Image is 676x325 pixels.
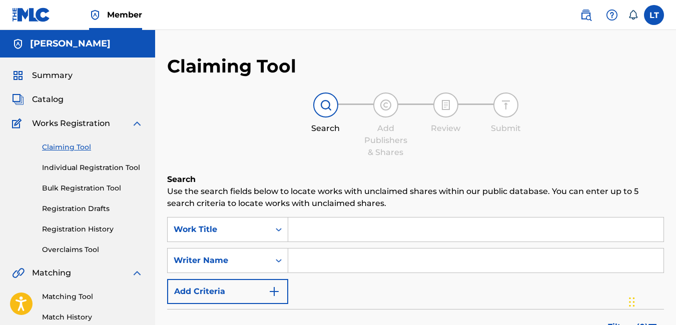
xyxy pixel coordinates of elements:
[131,267,143,279] img: expand
[32,117,110,129] span: Works Registration
[32,93,64,105] span: Catalog
[644,5,664,25] div: User Menu
[42,183,143,193] a: Bulk Registration Tool
[481,122,531,134] div: Submit
[440,99,452,111] img: step indicator icon for Review
[12,69,73,81] a: SummarySummary
[361,122,411,158] div: Add Publishers & Shares
[107,9,142,20] span: Member
[12,7,51,22] img: MLC Logo
[606,9,618,21] img: help
[32,267,71,279] span: Matching
[42,312,143,322] a: Match History
[626,277,676,325] iframe: Chat Widget
[320,99,332,111] img: step indicator icon for Search
[648,195,676,276] iframe: Resource Center
[12,38,24,50] img: Accounts
[89,9,101,21] img: Top Rightsholder
[167,279,288,304] button: Add Criteria
[580,9,592,21] img: search
[167,55,296,77] h2: Claiming Tool
[12,93,24,105] img: Catalog
[380,99,392,111] img: step indicator icon for Add Publishers & Shares
[12,69,24,81] img: Summary
[174,254,264,266] div: Writer Name
[30,38,111,49] h5: Lendal Taylor
[629,287,635,317] div: Drag
[602,5,622,25] div: Help
[628,10,638,20] div: Notifications
[12,93,64,105] a: CatalogCatalog
[268,285,280,297] img: 9d2ae6d4665cec9f34b9.svg
[174,223,264,235] div: Work Title
[301,122,351,134] div: Search
[500,99,512,111] img: step indicator icon for Submit
[167,185,664,209] p: Use the search fields below to locate works with unclaimed shares within our public database. You...
[42,224,143,234] a: Registration History
[42,162,143,173] a: Individual Registration Tool
[167,173,664,185] h6: Search
[421,122,471,134] div: Review
[42,244,143,255] a: Overclaims Tool
[42,142,143,152] a: Claiming Tool
[131,117,143,129] img: expand
[12,117,25,129] img: Works Registration
[576,5,596,25] a: Public Search
[12,267,25,279] img: Matching
[32,69,73,81] span: Summary
[42,291,143,302] a: Matching Tool
[42,203,143,214] a: Registration Drafts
